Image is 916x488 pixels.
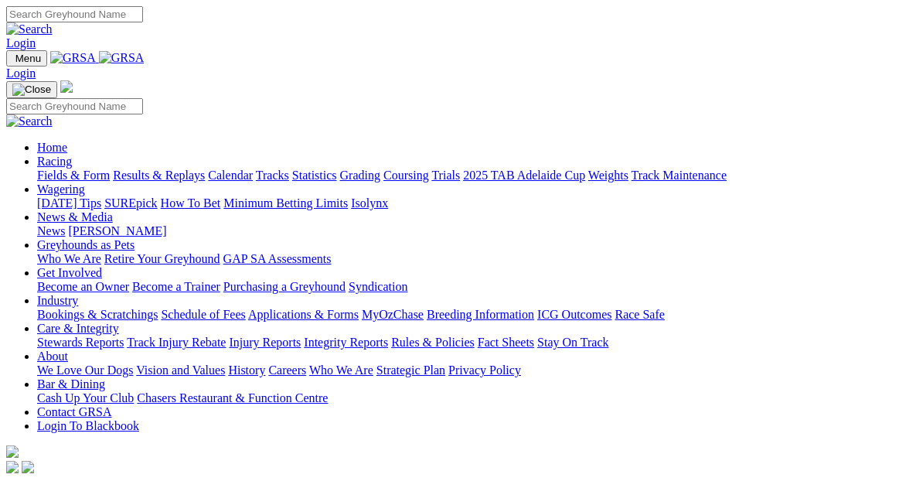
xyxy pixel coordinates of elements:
[448,363,521,377] a: Privacy Policy
[223,252,332,265] a: GAP SA Assessments
[37,196,101,210] a: [DATE] Tips
[6,22,53,36] img: Search
[427,308,534,321] a: Breeding Information
[50,51,96,65] img: GRSA
[136,363,225,377] a: Vision and Values
[292,169,337,182] a: Statistics
[248,308,359,321] a: Applications & Forms
[37,391,134,404] a: Cash Up Your Club
[37,238,135,251] a: Greyhounds as Pets
[309,363,373,377] a: Who We Are
[37,363,133,377] a: We Love Our Dogs
[37,280,910,294] div: Get Involved
[113,169,205,182] a: Results & Replays
[37,210,113,224] a: News & Media
[6,6,143,22] input: Search
[68,224,166,237] a: [PERSON_NAME]
[127,336,226,349] a: Track Injury Rebate
[268,363,306,377] a: Careers
[37,196,910,210] div: Wagering
[6,67,36,80] a: Login
[6,445,19,458] img: logo-grsa-white.png
[161,308,245,321] a: Schedule of Fees
[537,336,608,349] a: Stay On Track
[37,169,110,182] a: Fields & Form
[12,84,51,96] img: Close
[15,53,41,64] span: Menu
[478,336,534,349] a: Fact Sheets
[208,169,253,182] a: Calendar
[6,50,47,67] button: Toggle navigation
[37,224,910,238] div: News & Media
[99,51,145,65] img: GRSA
[383,169,429,182] a: Coursing
[6,36,36,49] a: Login
[632,169,727,182] a: Track Maintenance
[304,336,388,349] a: Integrity Reports
[223,196,348,210] a: Minimum Betting Limits
[37,169,910,183] div: Racing
[161,196,221,210] a: How To Bet
[104,196,157,210] a: SUREpick
[37,419,139,432] a: Login To Blackbook
[256,169,289,182] a: Tracks
[37,377,105,391] a: Bar & Dining
[340,169,380,182] a: Grading
[37,350,68,363] a: About
[37,280,129,293] a: Become an Owner
[137,391,328,404] a: Chasers Restaurant & Function Centre
[132,280,220,293] a: Become a Trainer
[615,308,664,321] a: Race Safe
[537,308,611,321] a: ICG Outcomes
[37,252,910,266] div: Greyhounds as Pets
[588,169,628,182] a: Weights
[37,336,910,350] div: Care & Integrity
[229,336,301,349] a: Injury Reports
[37,322,119,335] a: Care & Integrity
[37,294,78,307] a: Industry
[37,155,72,168] a: Racing
[431,169,460,182] a: Trials
[104,252,220,265] a: Retire Your Greyhound
[6,461,19,473] img: facebook.svg
[391,336,475,349] a: Rules & Policies
[351,196,388,210] a: Isolynx
[6,114,53,128] img: Search
[37,224,65,237] a: News
[228,363,265,377] a: History
[349,280,407,293] a: Syndication
[37,363,910,377] div: About
[22,461,34,473] img: twitter.svg
[37,405,111,418] a: Contact GRSA
[6,81,57,98] button: Toggle navigation
[37,308,158,321] a: Bookings & Scratchings
[6,98,143,114] input: Search
[37,336,124,349] a: Stewards Reports
[463,169,585,182] a: 2025 TAB Adelaide Cup
[60,80,73,93] img: logo-grsa-white.png
[362,308,424,321] a: MyOzChase
[37,308,910,322] div: Industry
[37,183,85,196] a: Wagering
[37,266,102,279] a: Get Involved
[223,280,346,293] a: Purchasing a Greyhound
[37,391,910,405] div: Bar & Dining
[376,363,445,377] a: Strategic Plan
[37,141,67,154] a: Home
[37,252,101,265] a: Who We Are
